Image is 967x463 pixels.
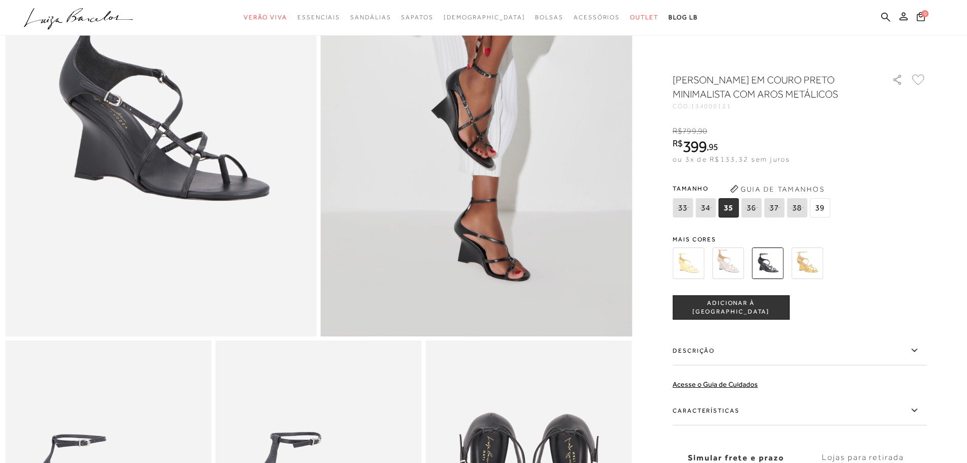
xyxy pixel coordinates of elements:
i: , [707,142,718,151]
span: BLOG LB [669,14,698,21]
span: 38 [787,198,807,218]
span: Bolsas [535,14,563,21]
img: SANDÁLIA ANABELA EM COURO PRETO MINIMALISTA COM AROS METÁLICOS [752,248,783,279]
a: noSubCategoriesText [444,8,525,27]
div: CÓD: [673,103,876,109]
span: Tamanho [673,181,832,196]
span: 34 [695,198,716,218]
a: categoryNavScreenReaderText [630,8,658,27]
img: SANDÁLIA ANABELA EM COURO AMARELO PALHA MINIMALISTA COM AROS METÁLICOS [673,248,704,279]
button: Guia de Tamanhos [726,181,828,197]
span: 37 [764,198,784,218]
span: Outlet [630,14,658,21]
span: Sandálias [350,14,391,21]
span: [DEMOGRAPHIC_DATA] [444,14,525,21]
i: , [696,127,708,136]
a: categoryNavScreenReaderText [350,8,391,27]
span: Essenciais [297,14,340,21]
a: categoryNavScreenReaderText [244,8,287,27]
span: 35 [718,198,739,218]
a: categoryNavScreenReaderText [535,8,563,27]
span: 95 [709,141,718,152]
a: categoryNavScreenReaderText [297,8,340,27]
button: 0 [914,11,928,25]
span: ADICIONAR À [GEOGRAPHIC_DATA] [673,299,789,317]
span: Sapatos [401,14,433,21]
a: BLOG LB [669,8,698,27]
a: categoryNavScreenReaderText [574,8,620,27]
span: 90 [698,127,707,136]
span: Acessórios [574,14,620,21]
span: 39 [810,198,830,218]
label: Características [673,396,926,425]
i: R$ [673,139,683,148]
a: Acesse o Guia de Cuidados [673,380,758,388]
span: 134000121 [691,103,731,110]
span: Mais cores [673,236,926,242]
i: R$ [673,127,682,136]
span: 33 [673,198,693,218]
button: ADICIONAR À [GEOGRAPHIC_DATA] [673,295,789,320]
span: 399 [683,137,707,156]
span: 36 [741,198,761,218]
span: 799 [682,127,696,136]
span: 0 [921,10,928,17]
label: Descrição [673,336,926,365]
h1: [PERSON_NAME] EM COURO PRETO MINIMALISTA COM AROS METÁLICOS [673,73,863,101]
img: SANDÁLIA ANABELA EM COURO OFF WHITE MINIMALISTA COM AROS METÁLICOS [712,248,744,279]
img: SANDÁLIA ANABELA METALIZADA DOURADA MINIMALISTA COM AROS METÁLICOS [791,248,823,279]
a: categoryNavScreenReaderText [401,8,433,27]
span: ou 3x de R$133,32 sem juros [673,155,790,163]
span: Verão Viva [244,14,287,21]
